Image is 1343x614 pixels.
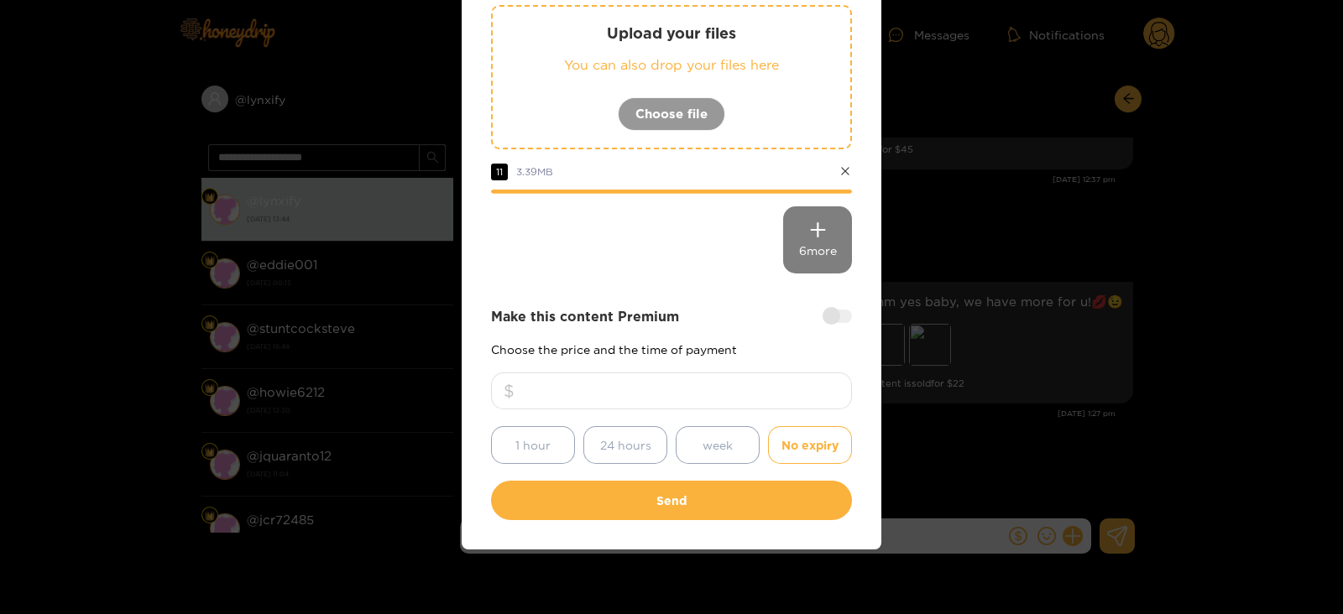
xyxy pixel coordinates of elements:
div: 6 more [783,206,852,273]
p: You can also drop your files here [526,55,817,75]
button: No expiry [768,426,852,464]
span: 11 [491,164,508,180]
button: Choose file [618,97,725,131]
span: week [703,435,733,455]
p: Choose the price and the time of payment [491,343,852,356]
button: 1 hour [491,426,575,464]
button: week [676,426,760,464]
span: 3.39 MB [516,166,553,177]
button: 24 hours [583,426,667,464]
span: 1 hour [515,435,551,455]
p: Upload your files [526,23,817,43]
button: Send [491,481,852,520]
strong: Make this content Premium [491,307,679,326]
span: No expiry [781,435,839,455]
span: 24 hours [600,435,651,455]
